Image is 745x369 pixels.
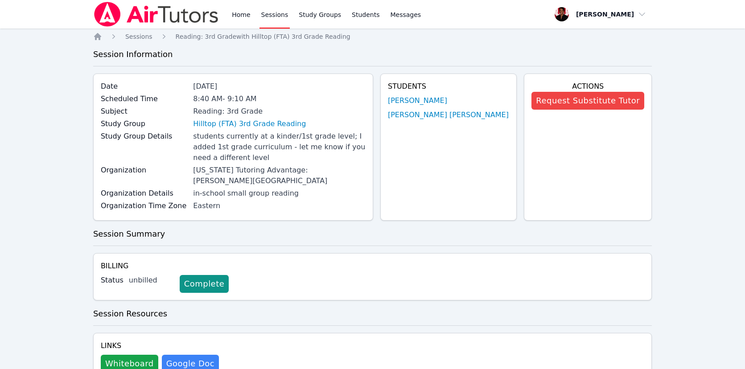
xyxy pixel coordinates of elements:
[391,10,421,19] span: Messages
[125,33,152,40] span: Sessions
[531,81,644,92] h4: Actions
[93,228,652,240] h3: Session Summary
[193,201,366,211] div: Eastern
[176,33,350,40] span: Reading: 3rd Grade with Hilltop (FTA) 3rd Grade Reading
[193,165,366,186] div: [US_STATE] Tutoring Advantage: [PERSON_NAME][GEOGRAPHIC_DATA]
[388,110,509,120] a: [PERSON_NAME] [PERSON_NAME]
[101,165,188,176] label: Organization
[101,131,188,142] label: Study Group Details
[101,275,123,286] label: Status
[193,131,366,163] div: students currently at a kinder/1st grade level; I added 1st grade curriculum - let me know if you...
[101,201,188,211] label: Organization Time Zone
[388,81,509,92] h4: Students
[93,48,652,61] h3: Session Information
[93,32,652,41] nav: Breadcrumb
[193,119,306,129] a: Hilltop (FTA) 3rd Grade Reading
[101,340,219,351] h4: Links
[101,119,188,129] label: Study Group
[193,94,366,104] div: 8:40 AM - 9:10 AM
[101,106,188,117] label: Subject
[93,307,652,320] h3: Session Resources
[531,92,644,110] button: Request Substitute Tutor
[129,275,173,286] div: unbilled
[193,81,366,92] div: [DATE]
[101,188,188,199] label: Organization Details
[101,81,188,92] label: Date
[101,261,644,271] h4: Billing
[388,95,447,106] a: [PERSON_NAME]
[93,2,219,27] img: Air Tutors
[101,94,188,104] label: Scheduled Time
[180,275,229,293] a: Complete
[193,106,366,117] div: Reading: 3rd Grade
[176,32,350,41] a: Reading: 3rd Gradewith Hilltop (FTA) 3rd Grade Reading
[193,188,366,199] div: in-school small group reading
[125,32,152,41] a: Sessions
